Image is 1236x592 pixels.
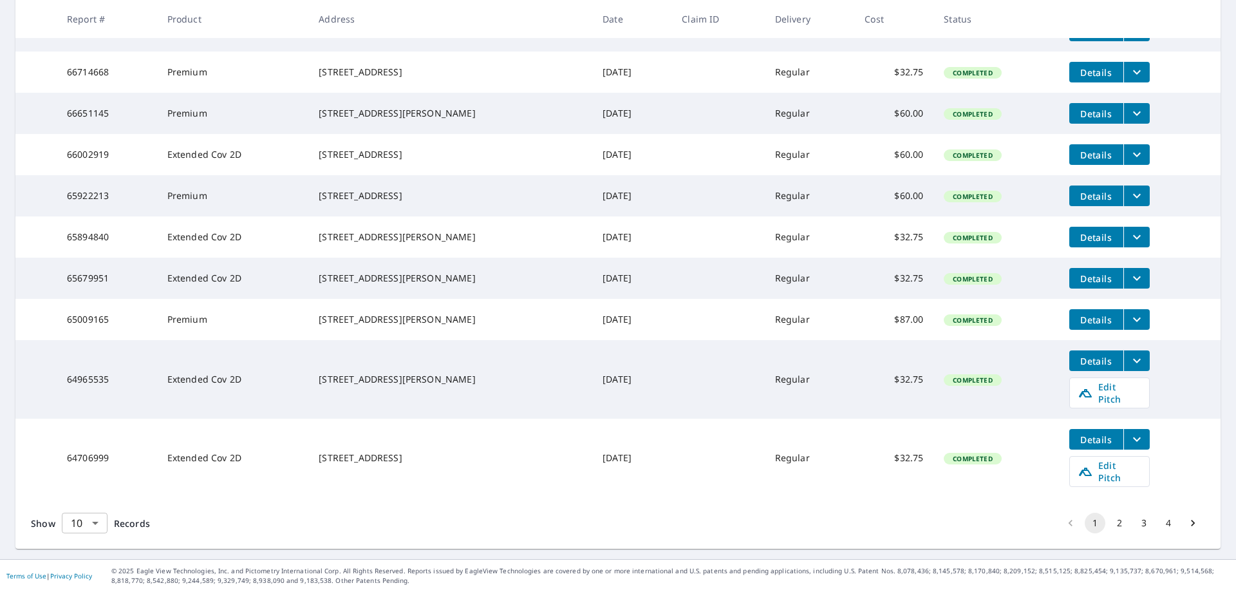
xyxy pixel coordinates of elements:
button: filesDropdownBtn-66651145 [1123,103,1150,124]
span: Completed [945,316,1000,325]
span: Completed [945,454,1000,463]
span: Details [1077,66,1116,79]
p: © 2025 Eagle View Technologies, Inc. and Pictometry International Corp. All Rights Reserved. Repo... [111,566,1230,586]
button: detailsBtn-66651145 [1069,103,1123,124]
td: [DATE] [592,216,671,258]
button: filesDropdownBtn-65894840 [1123,227,1150,247]
td: Premium [157,52,309,93]
button: Go to next page [1183,513,1203,533]
button: detailsBtn-66002919 [1069,144,1123,165]
td: $60.00 [854,134,933,175]
button: detailsBtn-64965535 [1069,350,1123,371]
button: filesDropdownBtn-64706999 [1123,429,1150,450]
div: [STREET_ADDRESS] [319,148,582,161]
button: filesDropdownBtn-66714668 [1123,62,1150,82]
div: [STREET_ADDRESS][PERSON_NAME] [319,313,582,326]
td: [DATE] [592,340,671,419]
td: Extended Cov 2D [157,216,309,258]
div: [STREET_ADDRESS][PERSON_NAME] [319,272,582,285]
span: Completed [945,192,1000,201]
td: $32.75 [854,419,933,497]
span: Records [114,517,150,530]
button: filesDropdownBtn-64965535 [1123,350,1150,371]
span: Completed [945,274,1000,283]
p: | [6,572,92,580]
td: [DATE] [592,175,671,216]
button: detailsBtn-65009165 [1069,309,1123,330]
a: Edit Pitch [1069,377,1150,408]
td: [DATE] [592,52,671,93]
td: Extended Cov 2D [157,258,309,299]
span: Completed [945,376,1000,385]
td: Regular [765,52,855,93]
td: 65009165 [57,299,157,340]
td: $87.00 [854,299,933,340]
td: [DATE] [592,134,671,175]
td: $60.00 [854,175,933,216]
button: detailsBtn-65679951 [1069,268,1123,289]
td: Extended Cov 2D [157,134,309,175]
span: Show [31,517,55,530]
span: Details [1077,314,1116,326]
a: Edit Pitch [1069,456,1150,487]
td: 65894840 [57,216,157,258]
button: Go to page 3 [1134,513,1154,533]
td: Extended Cov 2D [157,340,309,419]
a: Terms of Use [6,571,46,580]
td: 65679951 [57,258,157,299]
td: Regular [765,299,855,340]
button: filesDropdownBtn-65679951 [1123,268,1150,289]
div: [STREET_ADDRESS][PERSON_NAME] [319,107,582,120]
td: $32.75 [854,340,933,419]
div: [STREET_ADDRESS][PERSON_NAME] [319,373,582,386]
td: Regular [765,134,855,175]
span: Details [1077,272,1116,285]
td: $60.00 [854,93,933,134]
td: Regular [765,175,855,216]
td: 66651145 [57,93,157,134]
span: Details [1077,149,1116,161]
td: 65922213 [57,175,157,216]
span: Completed [945,110,1000,119]
span: Details [1077,434,1116,446]
td: [DATE] [592,299,671,340]
td: Regular [765,419,855,497]
td: Extended Cov 2D [157,419,309,497]
td: Premium [157,93,309,134]
div: 10 [62,505,108,541]
button: detailsBtn-65894840 [1069,227,1123,247]
td: Regular [765,340,855,419]
td: [DATE] [592,419,671,497]
span: Details [1077,355,1116,367]
button: filesDropdownBtn-65922213 [1123,186,1150,206]
td: 66714668 [57,52,157,93]
span: Details [1077,190,1116,202]
td: $32.75 [854,258,933,299]
button: filesDropdownBtn-66002919 [1123,144,1150,165]
span: Completed [945,151,1000,160]
button: page 1 [1085,513,1105,533]
span: Completed [945,233,1000,242]
div: Show 10 records [62,513,108,533]
div: [STREET_ADDRESS] [319,189,582,202]
td: $32.75 [854,52,933,93]
nav: pagination navigation [1058,513,1205,533]
td: Premium [157,175,309,216]
span: Edit Pitch [1078,381,1141,405]
td: 66002919 [57,134,157,175]
td: [DATE] [592,93,671,134]
a: Privacy Policy [50,571,92,580]
td: [DATE] [592,258,671,299]
td: 64706999 [57,419,157,497]
td: $32.75 [854,216,933,258]
div: [STREET_ADDRESS] [319,452,582,464]
button: detailsBtn-66714668 [1069,62,1123,82]
span: Details [1077,231,1116,243]
div: [STREET_ADDRESS][PERSON_NAME] [319,231,582,243]
button: filesDropdownBtn-65009165 [1123,309,1150,330]
button: detailsBtn-65922213 [1069,186,1123,206]
td: Regular [765,258,855,299]
td: Regular [765,93,855,134]
button: Go to page 2 [1109,513,1130,533]
td: Premium [157,299,309,340]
